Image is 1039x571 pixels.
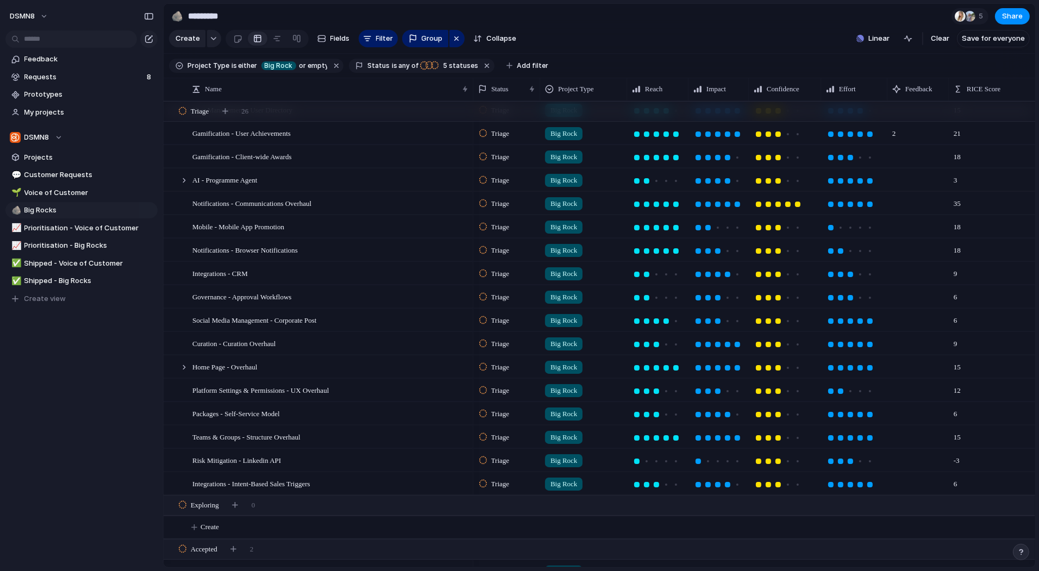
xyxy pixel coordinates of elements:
[10,223,21,234] button: 📈
[298,61,328,71] span: or empty
[191,544,217,555] span: Accepted
[550,432,577,443] span: Big Rock
[550,385,577,396] span: Big Rock
[11,222,19,234] div: 📈
[250,544,254,555] span: 2
[550,198,577,209] span: Big Rock
[550,315,577,326] span: Big Rock
[24,293,66,304] span: Create view
[5,69,158,85] a: Requests8
[486,33,516,44] span: Collapse
[171,9,183,23] div: 🪨
[10,275,21,286] button: ✅
[24,54,154,65] span: Feedback
[5,220,158,236] a: 📈Prioritisation - Voice of Customer
[949,309,962,326] span: 6
[24,205,154,216] span: Big Rocks
[11,169,19,181] div: 💬
[949,169,962,186] span: 3
[191,106,209,117] span: Triage
[168,8,186,25] button: 🪨
[252,500,255,511] span: 0
[440,61,478,71] span: statuses
[491,245,509,256] span: Triage
[491,479,509,490] span: Triage
[888,122,900,139] span: 2
[491,198,509,209] span: Triage
[5,237,158,254] div: 📈Prioritisation - Big Rocks
[24,240,154,251] span: Prioritisation - Big Rocks
[491,268,509,279] span: Triage
[949,262,962,279] span: 9
[995,8,1030,24] button: Share
[24,72,143,83] span: Requests
[868,33,890,44] span: Linear
[192,313,317,326] span: Social Media Management - Corporate Post
[491,292,509,303] span: Triage
[10,187,21,198] button: 🌱
[550,362,577,373] span: Big Rock
[491,385,509,396] span: Triage
[5,149,158,166] a: Projects
[24,223,154,234] span: Prioritisation - Voice of Customer
[5,202,158,218] a: 🪨Big Rocks
[491,315,509,326] span: Triage
[550,222,577,233] span: Big Rock
[376,33,393,44] span: Filter
[192,360,258,373] span: Home Page - Overhaul
[11,275,19,287] div: ✅
[5,185,158,201] a: 🌱Voice of Customer
[192,173,258,186] span: AI - Programme Agent
[500,58,555,73] button: Add filter
[187,61,229,71] span: Project Type
[949,192,965,209] span: 35
[313,30,354,47] button: Fields
[927,30,954,47] button: Clear
[905,84,932,95] span: Feedback
[558,84,594,95] span: Project Type
[949,449,964,466] span: -3
[24,170,154,180] span: Customer Requests
[205,84,222,95] span: Name
[491,222,509,233] span: Triage
[949,403,962,419] span: 6
[1002,11,1023,22] span: Share
[550,455,577,466] span: Big Rock
[550,479,577,490] span: Big Rock
[24,132,49,143] span: DSMN8
[10,170,21,180] button: 💬
[192,430,301,443] span: Teams & Groups - Structure Overhaul
[949,356,965,373] span: 15
[237,61,258,71] span: either
[852,30,894,47] button: Linear
[706,84,726,95] span: Impact
[645,84,662,95] span: Reach
[192,454,281,466] span: Risk Mitigation - Linkedin API
[147,72,153,83] span: 8
[550,409,577,419] span: Big Rock
[192,243,298,256] span: Notifications - Browser Notifications
[265,61,293,71] span: Big Rock
[24,187,154,198] span: Voice of Customer
[550,152,577,162] span: Big Rock
[949,426,965,443] span: 15
[5,273,158,289] a: ✅Shipped - Big Rocks
[176,33,200,44] span: Create
[957,30,1030,47] button: Save for everyone
[390,60,421,72] button: isany of
[367,61,390,71] span: Status
[192,150,292,162] span: Gamification - Client-wide Awards
[420,60,480,72] button: 5 statuses
[11,204,19,217] div: 🪨
[767,84,799,95] span: Confidence
[550,292,577,303] span: Big Rock
[550,338,577,349] span: Big Rock
[550,245,577,256] span: Big Rock
[10,240,21,251] button: 📈
[5,104,158,121] a: My projects
[192,127,291,139] span: Gamification - User Achievements
[402,30,448,47] button: Group
[259,60,330,72] button: Big Rockor empty
[550,128,577,139] span: Big Rock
